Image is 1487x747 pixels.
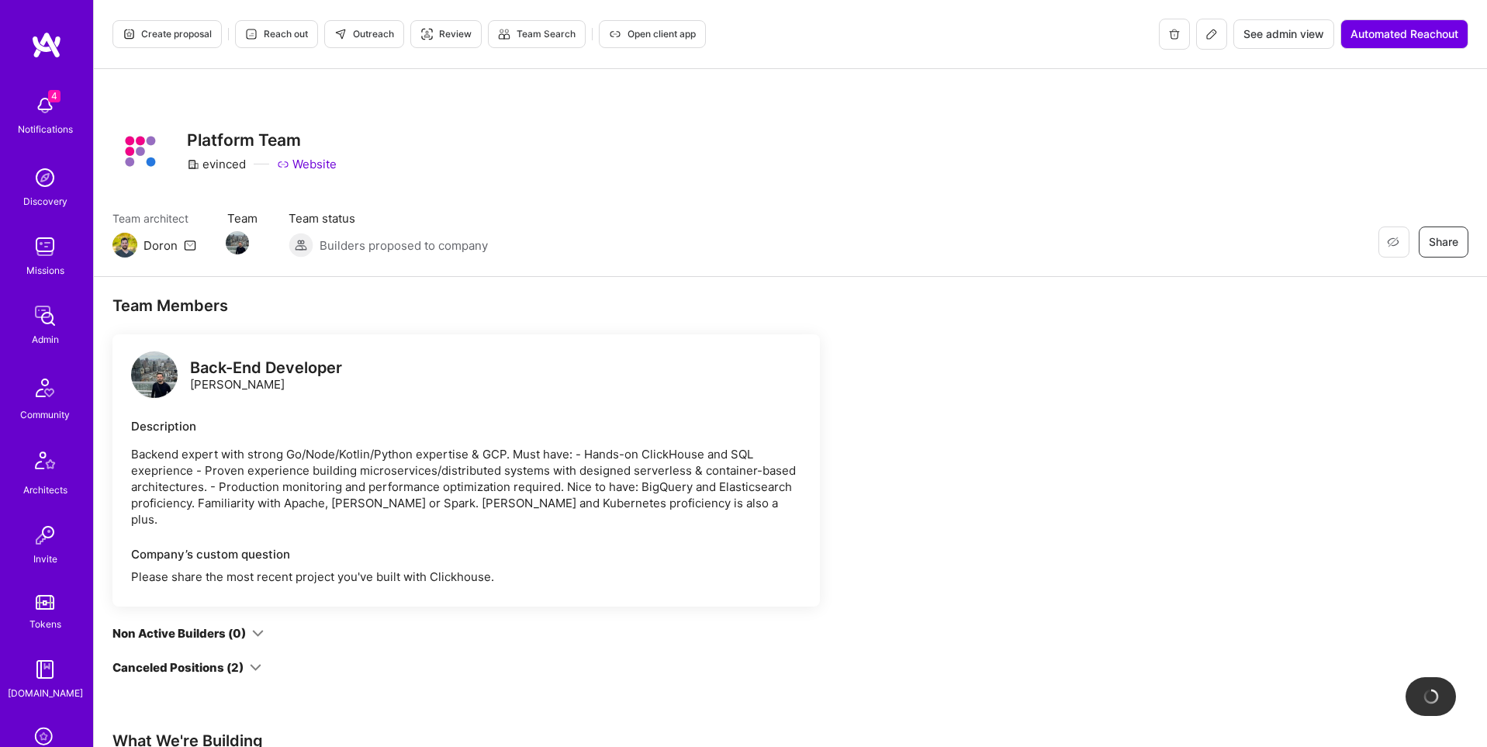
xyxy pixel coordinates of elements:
[29,231,61,262] img: teamwork
[334,27,394,41] span: Outreach
[48,90,61,102] span: 4
[112,210,196,227] span: Team architect
[131,446,801,527] p: Backend expert with strong Go/Node/Kotlin/Python expertise & GCP. Must have: - Hands-on ClickHous...
[1243,26,1324,42] span: See admin view
[227,230,247,256] a: Team Member Avatar
[112,233,137,258] img: Team Architect
[29,520,61,551] img: Invite
[235,20,318,48] button: Reach out
[131,546,801,562] div: Company’s custom question
[29,616,61,632] div: Tokens
[252,628,264,639] i: icon ArrowDown
[18,121,73,137] div: Notifications
[1429,234,1458,250] span: Share
[144,237,178,254] div: Doron
[131,418,801,434] div: Description
[32,331,59,348] div: Admin
[131,569,801,585] p: Please share the most recent project you've built with Clickhouse.
[190,360,342,393] div: [PERSON_NAME]
[488,20,586,48] button: Team Search
[23,482,67,498] div: Architects
[112,20,222,48] button: Create proposal
[420,28,433,40] i: icon Targeter
[33,551,57,567] div: Invite
[112,659,244,676] div: Canceled Positions (2)
[1340,19,1468,49] button: Automated Reachout
[187,130,337,150] h3: Platform Team
[410,20,482,48] button: Review
[29,90,61,121] img: bell
[26,262,64,278] div: Missions
[8,685,83,701] div: [DOMAIN_NAME]
[190,360,342,376] div: Back-End Developer
[1350,26,1458,42] span: Automated Reachout
[184,239,196,251] i: icon Mail
[26,369,64,406] img: Community
[245,27,308,41] span: Reach out
[289,233,313,258] img: Builders proposed to company
[29,162,61,193] img: discovery
[187,156,246,172] div: evinced
[1233,19,1334,49] button: See admin view
[187,158,199,171] i: icon CompanyGray
[1419,227,1468,258] button: Share
[131,351,178,402] a: logo
[498,27,576,41] span: Team Search
[123,27,212,41] span: Create proposal
[36,595,54,610] img: tokens
[1423,688,1440,705] img: loading
[277,156,337,172] a: Website
[112,625,246,642] div: Non Active Builders (0)
[123,28,135,40] i: icon Proposal
[26,444,64,482] img: Architects
[131,351,178,398] img: logo
[420,27,472,41] span: Review
[20,406,70,423] div: Community
[599,20,706,48] button: Open client app
[609,27,696,41] span: Open client app
[29,654,61,685] img: guide book
[112,123,168,179] img: Company Logo
[250,662,261,673] i: icon ArrowDown
[320,237,488,254] span: Builders proposed to company
[324,20,404,48] button: Outreach
[289,210,488,227] span: Team status
[112,296,820,316] div: Team Members
[23,193,67,209] div: Discovery
[227,210,258,227] span: Team
[226,231,249,254] img: Team Member Avatar
[29,300,61,331] img: admin teamwork
[31,31,62,59] img: logo
[1387,236,1399,248] i: icon EyeClosed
